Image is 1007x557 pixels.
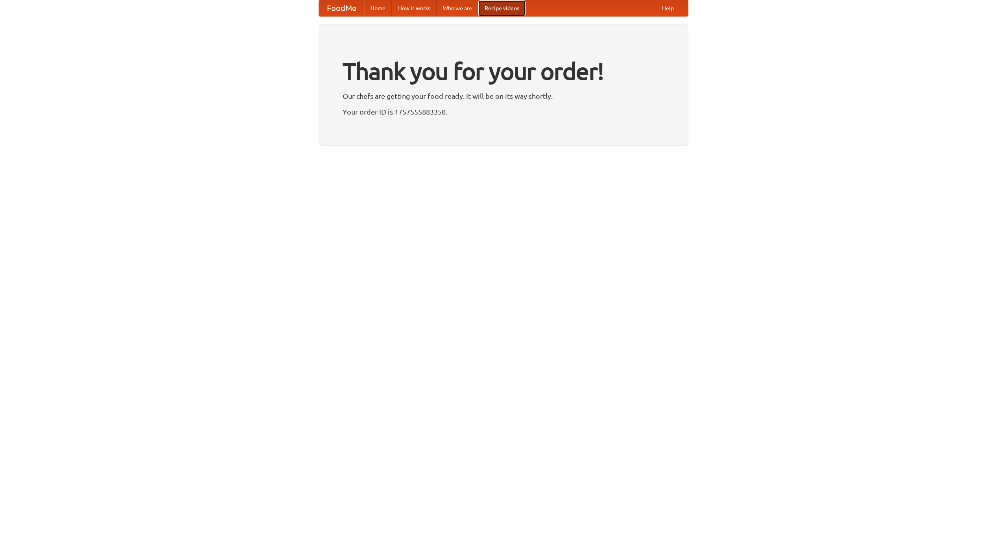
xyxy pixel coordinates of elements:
a: Help [656,0,680,16]
a: Who we are [437,0,478,16]
a: Recipe videos [478,0,526,16]
h1: Thank you for your order! [343,52,664,90]
a: FoodMe [319,0,364,16]
a: How it works [392,0,437,16]
p: Our chefs are getting your food ready. It will be on its way shortly. [343,90,664,102]
p: Your order ID is 1757555883350. [343,106,664,118]
a: Home [364,0,392,16]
